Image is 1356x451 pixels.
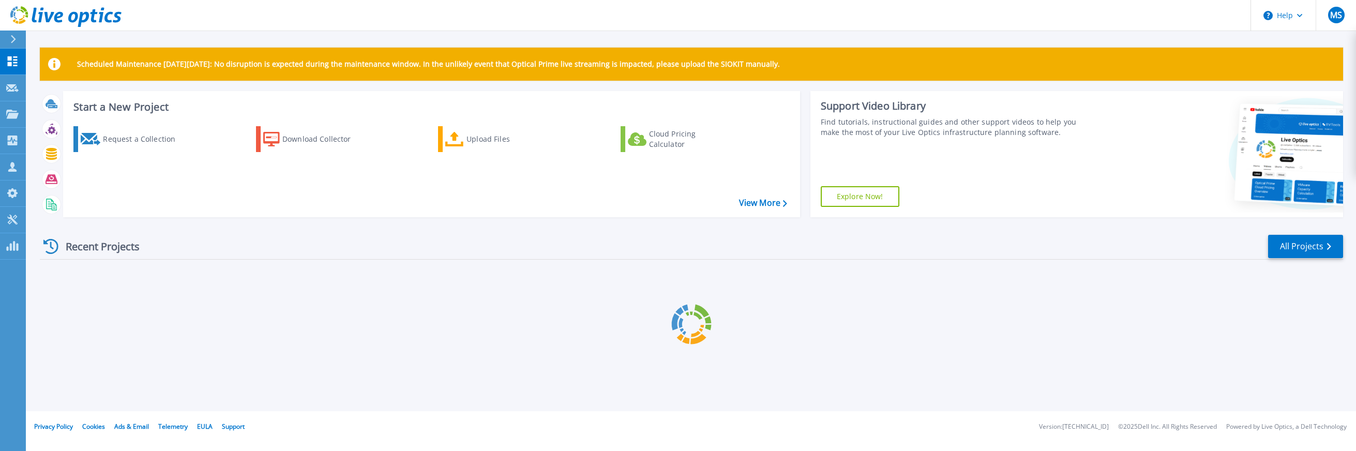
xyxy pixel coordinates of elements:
li: Version: [TECHNICAL_ID] [1039,424,1109,430]
a: Telemetry [158,422,188,431]
li: © 2025 Dell Inc. All Rights Reserved [1118,424,1217,430]
a: Download Collector [256,126,371,152]
div: Request a Collection [103,129,186,149]
a: Request a Collection [73,126,189,152]
div: Support Video Library [821,99,1096,113]
h3: Start a New Project [73,101,787,113]
div: Recent Projects [40,234,154,259]
p: Scheduled Maintenance [DATE][DATE]: No disruption is expected during the maintenance window. In t... [77,60,780,68]
a: All Projects [1268,235,1343,258]
div: Upload Files [466,129,549,149]
a: Ads & Email [114,422,149,431]
a: EULA [197,422,213,431]
span: MS [1330,11,1342,19]
div: Find tutorials, instructional guides and other support videos to help you make the most of your L... [821,117,1096,138]
div: Download Collector [282,129,365,149]
a: Privacy Policy [34,422,73,431]
a: View More [739,198,787,208]
a: Explore Now! [821,186,899,207]
li: Powered by Live Optics, a Dell Technology [1226,424,1347,430]
a: Cookies [82,422,105,431]
a: Upload Files [438,126,553,152]
a: Support [222,422,245,431]
a: Cloud Pricing Calculator [621,126,736,152]
div: Cloud Pricing Calculator [649,129,732,149]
